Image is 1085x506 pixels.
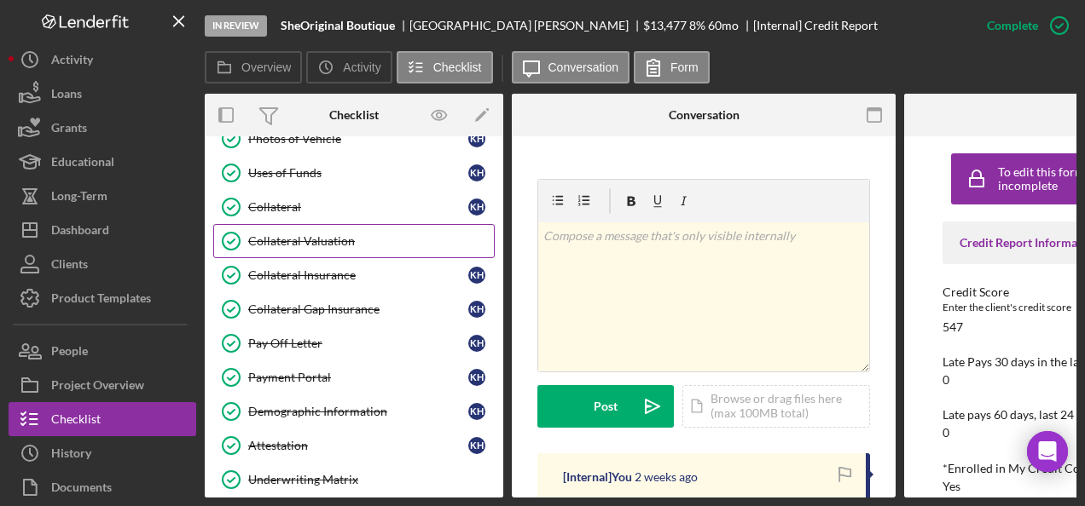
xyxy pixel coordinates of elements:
[9,111,196,145] button: Grants
[9,436,196,470] button: History
[987,9,1038,43] div: Complete
[512,51,630,83] button: Conversation
[468,130,485,147] div: K H
[306,51,392,83] button: Activity
[213,463,495,497] a: Underwriting Matrix
[205,51,302,83] button: Overview
[468,198,485,216] div: K H
[970,9,1076,43] button: Complete
[943,320,963,334] div: 547
[51,247,88,285] div: Clients
[468,403,485,420] div: K H
[248,302,468,316] div: Collateral Gap Insurance
[51,436,91,474] div: History
[468,335,485,352] div: K H
[468,369,485,386] div: K H
[51,145,114,183] div: Educational
[248,200,468,214] div: Collateral
[248,371,468,384] div: Payment Portal
[537,385,674,428] button: Post
[409,19,643,32] div: [GEOGRAPHIC_DATA] [PERSON_NAME]
[9,402,196,436] button: Checklist
[669,108,740,122] div: Conversation
[753,19,878,32] div: [Internal] Credit Report
[343,60,380,74] label: Activity
[468,164,485,181] div: K H
[51,334,88,372] div: People
[635,470,698,484] time: 2025-09-03 14:47
[708,19,739,32] div: 60 mo
[468,437,485,454] div: K H
[248,336,468,350] div: Pay Off Letter
[594,385,618,428] div: Post
[943,480,960,493] div: Yes
[397,51,493,83] button: Checklist
[213,360,495,394] a: Payment PortalKH
[9,145,196,179] button: Educational
[213,394,495,428] a: Demographic InformationKH
[51,368,144,406] div: Project Overview
[213,292,495,326] a: Collateral Gap InsuranceKH
[213,258,495,292] a: Collateral InsuranceKH
[213,156,495,190] a: Uses of FundsKH
[281,19,395,32] b: SheOriginal Boutique
[213,224,495,258] a: Collateral Valuation
[205,15,267,37] div: In Review
[9,281,196,315] button: Product Templates
[9,213,196,247] button: Dashboard
[248,405,468,418] div: Demographic Information
[943,373,949,387] div: 0
[213,190,495,224] a: CollateralKH
[634,51,710,83] button: Form
[9,77,196,111] button: Loans
[51,281,151,319] div: Product Templates
[213,122,495,156] a: Photos of VehicleKH
[943,426,949,440] div: 0
[248,166,468,180] div: Uses of Funds
[51,43,93,81] div: Activity
[433,60,482,74] label: Checklist
[329,108,379,122] div: Checklist
[213,428,495,463] a: AttestationKH
[248,473,494,486] div: Underwriting Matrix
[9,334,196,368] button: People
[9,179,196,213] button: Long-Term
[9,470,196,504] button: Documents
[9,43,196,77] button: Activity
[248,439,468,452] div: Attestation
[248,268,468,282] div: Collateral Insurance
[689,19,705,32] div: 8 %
[51,179,107,217] div: Long-Term
[468,267,485,284] div: K H
[248,234,494,248] div: Collateral Valuation
[213,326,495,360] a: Pay Off LetterKH
[241,60,291,74] label: Overview
[248,132,468,146] div: Photos of Vehicle
[51,213,109,251] div: Dashboard
[468,301,485,318] div: K H
[9,368,196,402] button: Project Overview
[548,60,619,74] label: Conversation
[1027,431,1068,472] div: Open Intercom Messenger
[670,60,699,74] label: Form
[643,18,687,32] span: $13,477
[9,247,196,281] button: Clients
[51,77,82,115] div: Loans
[51,402,101,440] div: Checklist
[51,111,87,149] div: Grants
[563,470,632,484] div: [Internal] You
